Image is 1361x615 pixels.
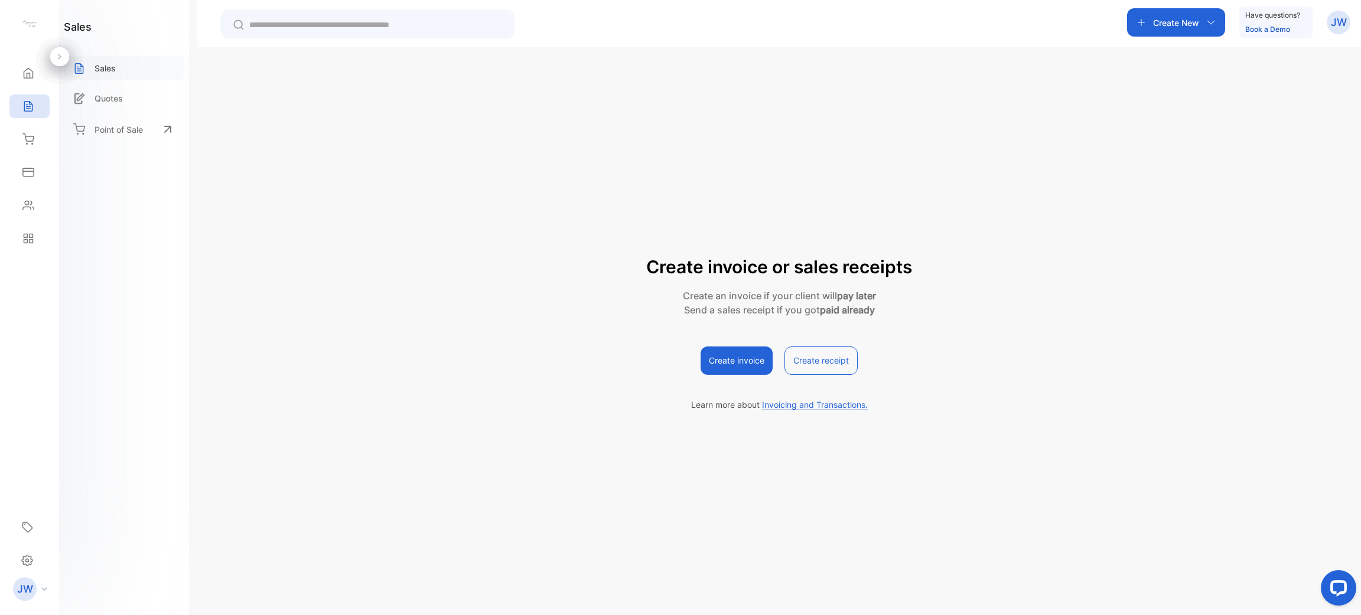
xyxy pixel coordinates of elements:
button: Create receipt [784,346,858,375]
img: logo [21,15,38,33]
p: Learn more about [691,398,868,411]
p: Create an invoice if your client will [646,289,912,303]
a: Point of Sale [64,116,184,142]
strong: pay later [837,290,876,302]
p: Have questions? [1245,9,1300,21]
p: Point of Sale [95,123,143,136]
p: JW [1331,15,1347,30]
p: Quotes [95,92,123,104]
button: Create New [1127,8,1225,37]
p: Send a sales receipt if you got [646,303,912,317]
iframe: LiveChat chat widget [1311,565,1361,615]
p: Create New [1153,17,1199,29]
p: Sales [95,62,116,74]
button: Create invoice [701,346,773,375]
a: Sales [64,56,184,80]
span: Invoicing and Transactions. [762,400,868,410]
a: Quotes [64,86,184,110]
button: JW [1327,8,1350,37]
a: Book a Demo [1245,25,1290,34]
strong: paid already [820,304,875,316]
p: Create invoice or sales receipts [646,254,912,280]
p: JW [17,581,33,597]
h1: sales [64,19,92,35]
